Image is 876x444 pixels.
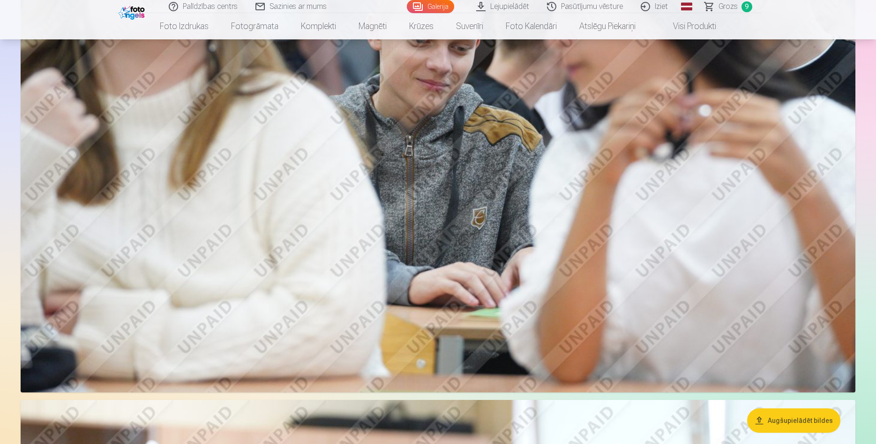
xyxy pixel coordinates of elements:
a: Krūzes [398,13,445,39]
a: Komplekti [290,13,347,39]
button: Augšupielādēt bildes [747,408,840,433]
a: Visi produkti [647,13,727,39]
a: Fotogrāmata [220,13,290,39]
a: Foto izdrukas [149,13,220,39]
a: Foto kalendāri [494,13,568,39]
span: Grozs [719,1,738,12]
a: Suvenīri [445,13,494,39]
a: Magnēti [347,13,398,39]
a: Atslēgu piekariņi [568,13,647,39]
img: /fa1 [119,4,147,20]
span: 9 [741,1,752,12]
